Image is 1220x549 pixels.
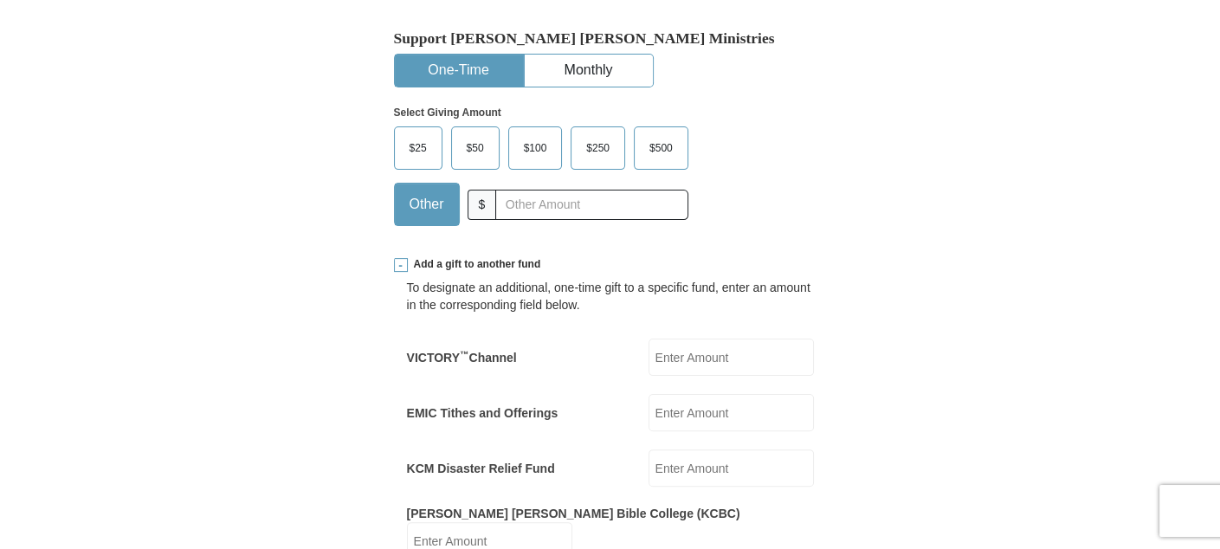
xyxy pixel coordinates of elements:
[495,190,687,220] input: Other Amount
[407,460,555,477] label: KCM Disaster Relief Fund
[525,55,653,87] button: Monthly
[578,135,618,161] span: $250
[649,394,814,431] input: Enter Amount
[458,135,493,161] span: $50
[407,505,740,522] label: [PERSON_NAME] [PERSON_NAME] Bible College (KCBC)
[641,135,681,161] span: $500
[408,257,541,272] span: Add a gift to another fund
[394,29,827,48] h5: Support [PERSON_NAME] [PERSON_NAME] Ministries
[649,339,814,376] input: Enter Amount
[401,191,453,217] span: Other
[407,349,517,366] label: VICTORY Channel
[394,107,501,119] strong: Select Giving Amount
[515,135,556,161] span: $100
[460,349,469,359] sup: ™
[407,279,814,313] div: To designate an additional, one-time gift to a specific fund, enter an amount in the correspondin...
[649,449,814,487] input: Enter Amount
[395,55,523,87] button: One-Time
[401,135,436,161] span: $25
[468,190,497,220] span: $
[407,404,558,422] label: EMIC Tithes and Offerings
